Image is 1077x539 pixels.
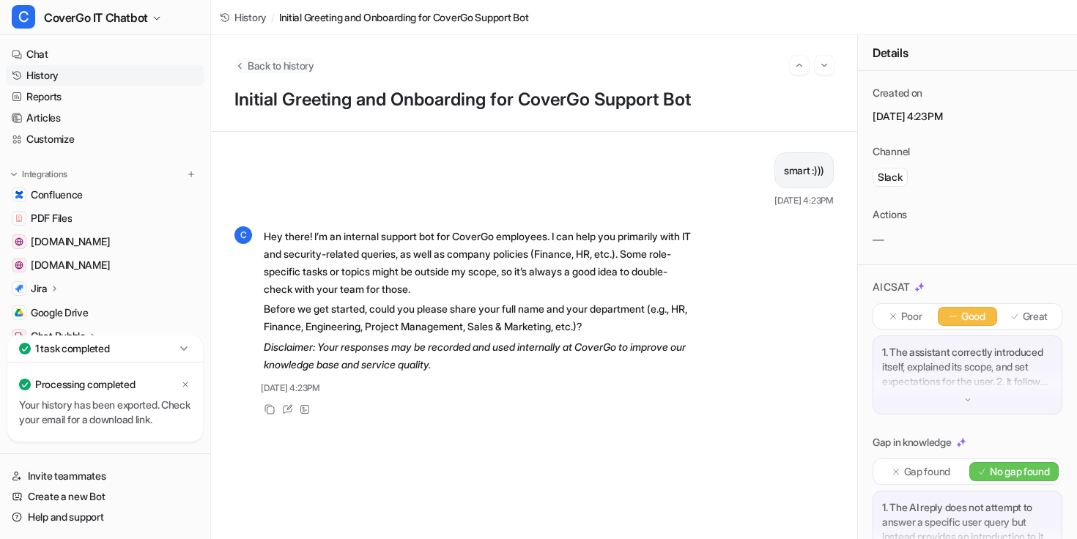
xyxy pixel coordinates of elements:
img: expand menu [9,169,19,179]
span: / [271,10,275,25]
p: Processing completed [35,377,135,392]
img: support.atlassian.com [15,261,23,269]
a: support.atlassian.com[DOMAIN_NAME] [6,255,204,275]
img: Chat Bubble [15,332,23,341]
img: menu_add.svg [186,169,196,179]
img: community.atlassian.com [15,237,23,246]
p: 1 task completed [35,341,110,356]
a: community.atlassian.com[DOMAIN_NAME] [6,231,204,252]
span: [DATE] 4:23PM [774,194,834,207]
a: ConfluenceConfluence [6,185,204,205]
p: AI CSAT [873,280,910,294]
span: History [234,10,267,25]
p: Created on [873,86,922,100]
a: Create a new Bot [6,486,204,507]
p: Slack [878,170,903,185]
a: History [220,10,267,25]
p: [DATE] 4:23PM [873,109,1062,124]
h1: Initial Greeting and Onboarding for CoverGo Support Bot [234,89,834,111]
a: Help and support [6,507,204,527]
p: Before we get started, could you please share your full name and your department (e.g., HR, Finan... [264,300,692,335]
span: Initial Greeting and Onboarding for CoverGo Support Bot [279,10,529,25]
span: C [12,5,35,29]
img: Google Drive [15,308,23,317]
p: No gap found [990,464,1050,479]
p: Channel [873,144,910,159]
p: Great [1023,309,1048,324]
img: down-arrow [963,395,973,405]
p: Gap in knowledge [873,435,952,450]
span: CoverGo IT Chatbot [44,7,148,28]
img: Next session [819,59,829,72]
p: Integrations [22,168,67,180]
img: Jira [15,284,23,293]
p: Gap found [904,464,950,479]
p: Your history has been exported. Check your email for a download link. [19,398,191,427]
span: Google Drive [31,305,89,320]
p: Jira [31,281,48,296]
button: Go to next session [815,56,834,75]
p: 1. The assistant correctly introduced itself, explained its scope, and set expectations for the u... [882,345,1053,389]
span: Confluence [31,187,83,202]
button: Integrations [6,167,72,182]
span: PDF Files [31,211,72,226]
p: Hey there! I’m an internal support bot for CoverGo employees. I can help you primarily with IT an... [264,228,692,298]
p: Good [961,309,985,324]
img: PDF Files [15,214,23,223]
button: Go to previous session [790,56,809,75]
div: Details [858,35,1077,71]
em: Disclaimer: Your responses may be recorded and used internally at CoverGo to improve our knowledg... [264,341,686,371]
img: Previous session [794,59,804,72]
a: Articles [6,108,204,128]
span: Back to history [248,58,314,73]
a: Invite teammates [6,466,204,486]
p: Actions [873,207,907,222]
a: Chat [6,44,204,64]
a: Reports [6,86,204,107]
span: [DATE] 4:23PM [261,382,320,395]
a: Customize [6,129,204,149]
img: Confluence [15,190,23,199]
span: [DOMAIN_NAME] [31,258,110,272]
span: [DOMAIN_NAME] [31,234,110,249]
button: Back to history [234,58,314,73]
p: smart :))) [784,162,824,179]
a: History [6,65,204,86]
p: Chat Bubble [31,329,86,343]
p: Poor [901,309,922,324]
span: C [234,226,252,244]
a: Google DriveGoogle Drive [6,302,204,323]
a: PDF FilesPDF Files [6,208,204,228]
